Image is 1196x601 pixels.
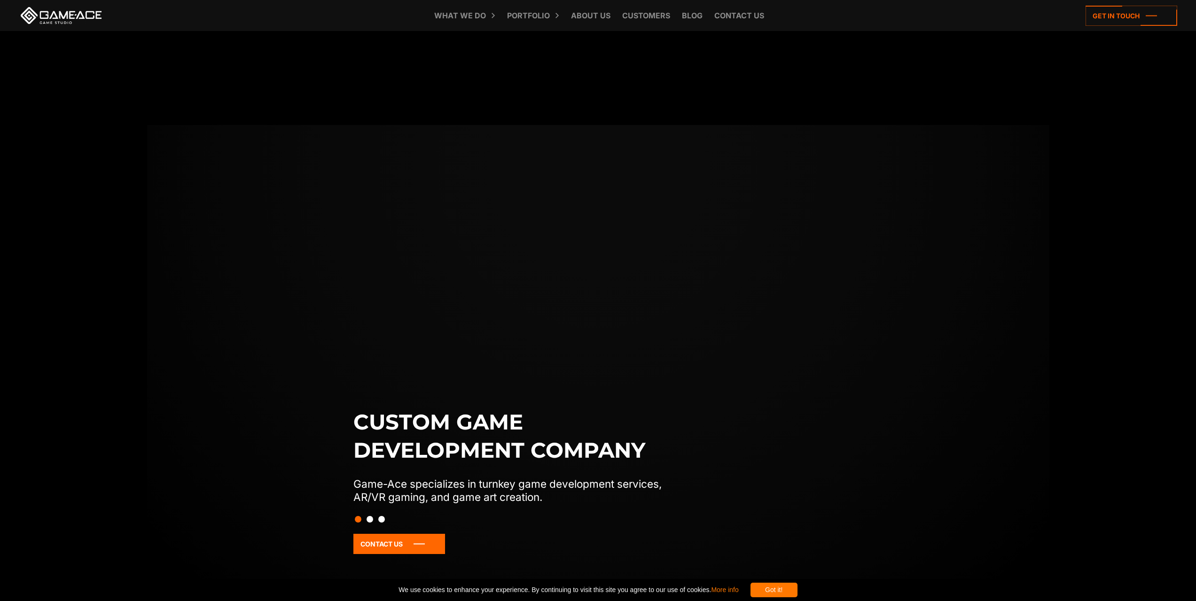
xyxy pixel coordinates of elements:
[711,586,738,593] a: More info
[355,511,361,527] button: Slide 1
[1086,6,1177,26] a: Get in touch
[353,408,681,464] h1: Custom game development company
[399,583,738,597] span: We use cookies to enhance your experience. By continuing to visit this site you agree to our use ...
[750,583,797,597] div: Got it!
[378,511,385,527] button: Slide 3
[353,534,445,554] a: Contact Us
[367,511,373,527] button: Slide 2
[353,477,681,504] p: Game-Ace specializes in turnkey game development services, AR/VR gaming, and game art creation.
